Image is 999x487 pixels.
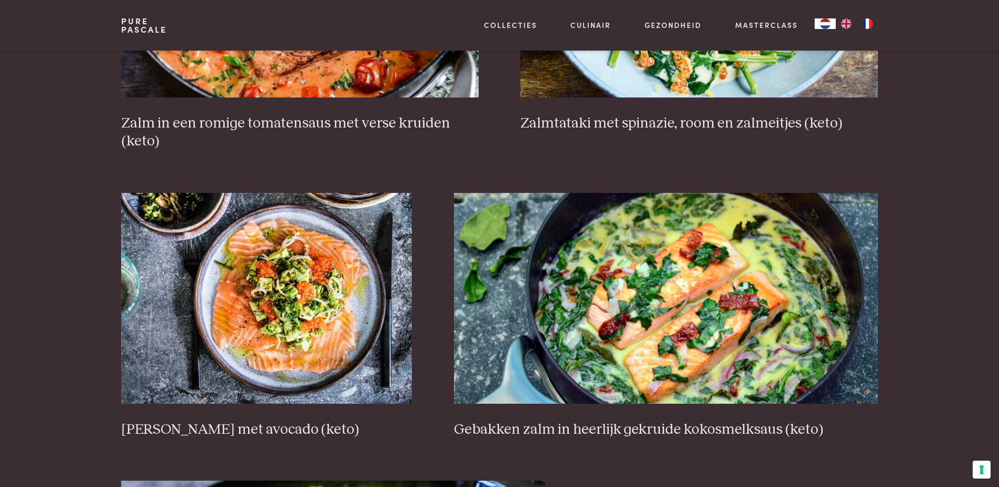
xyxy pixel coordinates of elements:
[735,20,798,31] a: Masterclass
[121,193,412,439] a: Rauwe zalm met avocado (keto) [PERSON_NAME] met avocado (keto)
[645,20,701,31] a: Gezondheid
[973,461,991,479] button: Uw voorkeuren voor toestemming voor trackingtechnologieën
[815,18,836,29] div: Language
[454,421,878,439] h3: Gebakken zalm in heerlijk gekruide kokosmelksaus (keto)
[836,18,878,29] ul: Language list
[484,20,537,31] a: Collecties
[121,421,412,439] h3: [PERSON_NAME] met avocado (keto)
[836,18,857,29] a: EN
[815,18,878,29] aside: Language selected: Nederlands
[454,193,878,439] a: Gebakken zalm in heerlijk gekruide kokosmelksaus (keto) Gebakken zalm in heerlijk gekruide kokosm...
[454,193,878,404] img: Gebakken zalm in heerlijk gekruide kokosmelksaus (keto)
[520,114,877,133] h3: Zalmtataki met spinazie, room en zalmeitjes (keto)
[121,193,412,404] img: Rauwe zalm met avocado (keto)
[857,18,878,29] a: FR
[121,17,167,34] a: PurePascale
[570,20,611,31] a: Culinair
[815,18,836,29] a: NL
[121,114,478,151] h3: Zalm in een romige tomatensaus met verse kruiden (keto)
